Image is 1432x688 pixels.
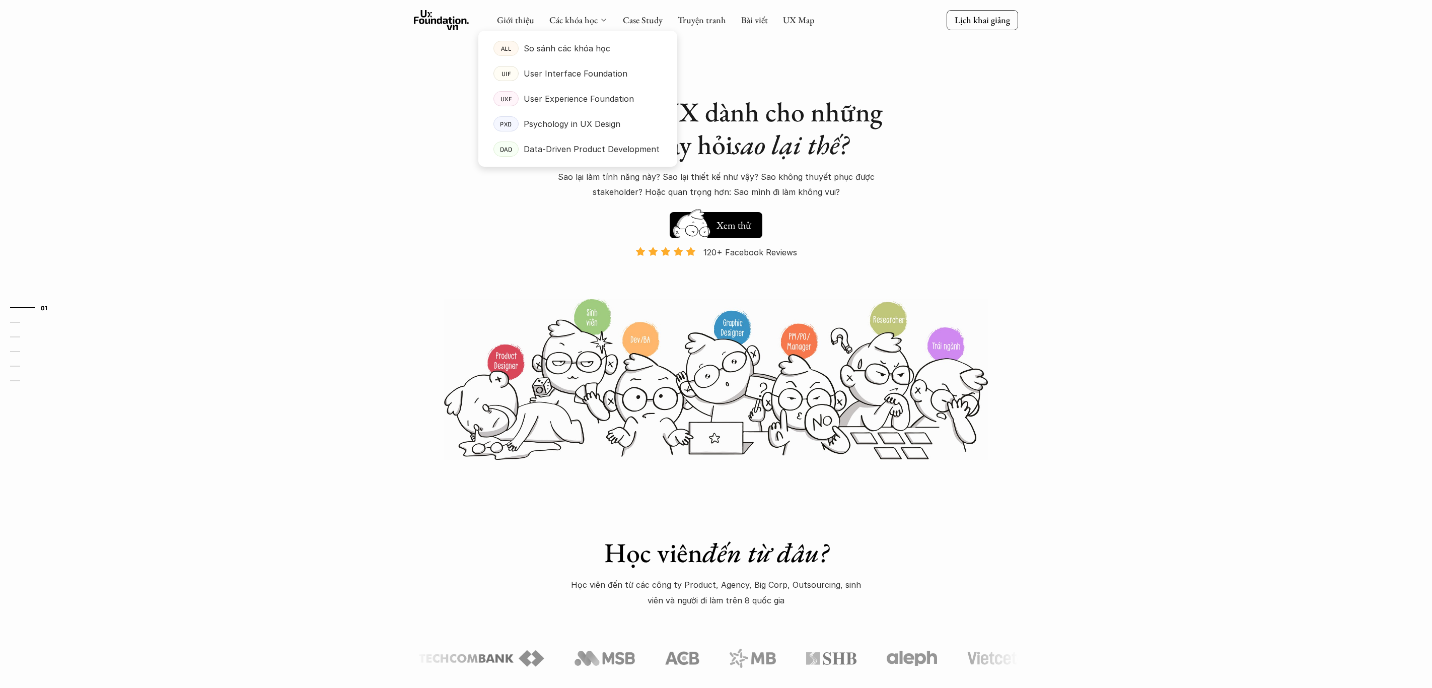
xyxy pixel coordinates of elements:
[478,136,677,162] a: DADData-Driven Product Development
[741,14,768,26] a: Bài viết
[500,120,512,127] p: PXD
[549,14,598,26] a: Các khóa học
[524,142,660,157] p: Data-Driven Product Development
[733,127,848,162] em: sao lại thế?
[702,535,828,570] em: đến từ đâu?
[670,207,762,238] a: Xem thử
[478,36,677,61] a: ALLSo sánh các khóa học
[783,14,815,26] a: UX Map
[540,169,892,200] p: Sao lại làm tính năng này? Sao lại thiết kế như vậy? Sao không thuyết phục được stakeholder? Hoặc...
[10,302,58,314] a: 01
[478,86,677,111] a: UXFUser Experience Foundation
[955,14,1010,26] p: Lịch khai giảng
[626,246,806,297] a: 120+ Facebook Reviews
[41,304,48,311] strong: 01
[478,61,677,86] a: UIFUser Interface Foundation
[524,66,627,81] p: User Interface Foundation
[623,14,663,26] a: Case Study
[540,96,892,161] h1: Khóa học UX dành cho những người hay hỏi
[947,10,1018,30] a: Lịch khai giảng
[715,218,752,232] h5: Xem thử
[524,41,610,56] p: So sánh các khóa học
[500,95,512,102] p: UXF
[678,14,726,26] a: Truyện tranh
[501,45,512,52] p: ALL
[502,70,511,77] p: UIF
[478,111,677,136] a: PXDPsychology in UX Design
[524,91,634,106] p: User Experience Foundation
[524,116,620,131] p: Psychology in UX Design
[540,536,892,569] h1: Học viên
[703,245,797,260] p: 120+ Facebook Reviews
[497,14,534,26] a: Giới thiệu
[565,577,867,608] p: Học viên đến từ các công ty Product, Agency, Big Corp, Outsourcing, sinh viên và người đi làm trê...
[500,146,513,153] p: DAD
